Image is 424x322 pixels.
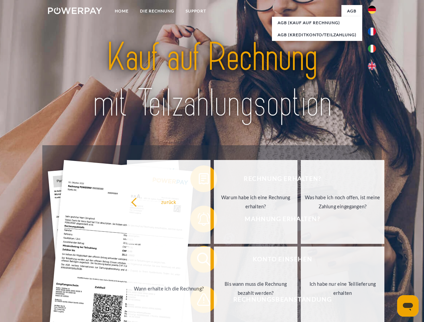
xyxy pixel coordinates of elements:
[301,160,384,244] a: Was habe ich noch offen, ist meine Zahlung eingegangen?
[368,6,376,14] img: de
[397,295,419,317] iframe: Schaltfläche zum Öffnen des Messaging-Fensters
[368,45,376,53] img: it
[305,279,380,298] div: Ich habe nur eine Teillieferung erhalten
[109,5,134,17] a: Home
[131,284,206,293] div: Wann erhalte ich die Rechnung?
[341,5,362,17] a: agb
[218,279,293,298] div: Bis wann muss die Rechnung bezahlt werden?
[218,193,293,211] div: Warum habe ich eine Rechnung erhalten?
[180,5,212,17] a: SUPPORT
[134,5,180,17] a: DIE RECHNUNG
[305,193,380,211] div: Was habe ich noch offen, ist meine Zahlung eingegangen?
[272,17,362,29] a: AGB (Kauf auf Rechnung)
[131,197,206,206] div: zurück
[272,29,362,41] a: AGB (Kreditkonto/Teilzahlung)
[368,62,376,70] img: en
[64,32,360,128] img: title-powerpay_de.svg
[368,28,376,36] img: fr
[48,7,102,14] img: logo-powerpay-white.svg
